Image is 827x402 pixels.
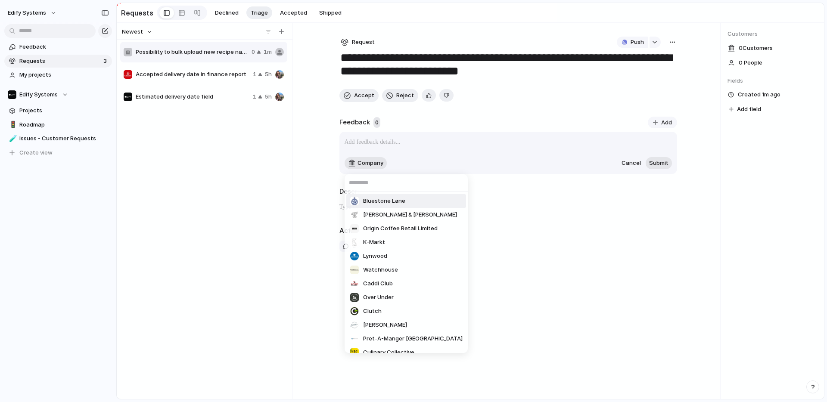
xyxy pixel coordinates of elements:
span: K-Markt [363,238,385,247]
span: Bluestone Lane [363,197,405,205]
span: Clutch [363,307,382,315]
span: Caddi Club [363,279,393,288]
span: Origin Coffee Retail Limited [363,224,438,233]
span: [PERSON_NAME] & [PERSON_NAME] [363,210,457,219]
span: Culinary Collective [363,348,414,357]
span: [PERSON_NAME] [363,321,407,329]
span: Lynwood [363,252,387,260]
span: Pret-A-Manger [GEOGRAPHIC_DATA] [363,334,463,343]
span: Watchhouse [363,266,398,274]
span: Over Under [363,293,394,302]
